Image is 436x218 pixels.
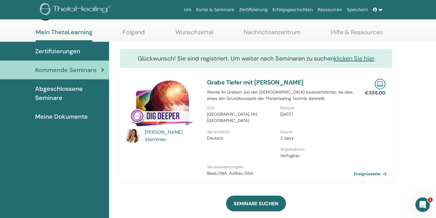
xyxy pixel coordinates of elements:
[354,169,389,178] a: Ereignisseite
[280,105,350,111] p: Datum :
[207,129,277,135] p: Sprachen) :
[280,111,350,117] p: [DATE]
[415,197,430,212] iframe: Intercom live chat
[315,4,344,15] a: Ressourcen
[244,28,301,40] a: Nachrichtenzentrum
[280,129,350,135] p: Dauer :
[334,54,374,62] a: klicken Sie hier
[237,4,270,15] a: Zertifizierung
[123,28,145,40] a: Folgend
[194,4,237,15] a: Kurse & Seminare
[120,49,392,68] div: Glückwunsch! Sie sind registriert. Um weiter nach Seminaren zu suchen
[344,4,371,15] a: Speichern
[331,28,383,40] a: Hilfe & Ressourcen
[207,164,354,170] p: Voraussetzungen :
[226,196,286,211] a: SEMINARE SUCHEN
[375,79,385,89] img: Live Online Seminar
[182,4,194,15] a: Um
[365,89,385,97] p: €355.00
[280,153,350,159] p: Verfügbar
[207,105,277,111] p: Ort :
[35,112,88,121] span: Meine Dokumente
[207,78,304,86] a: Grabe Tiefer mit [PERSON_NAME]
[207,89,354,102] p: Werde im Graben, bei der [DEMOGRAPHIC_DATA] zuversichtlicher, da dies eines der Grundkonzepte der...
[175,28,213,40] a: Wunschzettel
[145,129,201,143] a: [PERSON_NAME] Stemmler
[280,135,350,141] p: 2 days
[280,146,350,153] p: Stipendium :
[35,65,97,74] span: Kommende Seminare
[207,135,277,141] p: Deutsch
[270,4,315,15] a: Erfolgsgeschichten
[234,200,278,207] span: SEMINARE SUCHEN
[35,47,80,56] span: Zertifizierungen
[36,28,92,42] a: Mein ThetaLearning
[35,84,104,102] span: Abgeschlossene Seminare
[207,170,354,177] p: Basis DNA, Aufbau DNA
[428,197,433,202] span: 1
[40,3,112,17] img: logo.png
[125,79,200,130] img: Grabe Tiefer
[125,129,140,143] img: default.jpg
[207,111,277,124] p: [GEOGRAPHIC_DATA], HH, [GEOGRAPHIC_DATA]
